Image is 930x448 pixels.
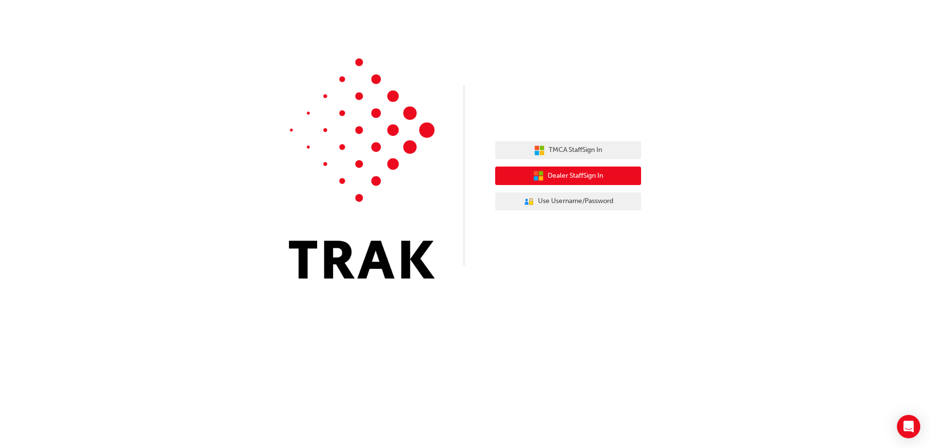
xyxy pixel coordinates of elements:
button: Use Username/Password [495,192,641,211]
img: Trak [289,58,435,279]
button: TMCA StaffSign In [495,141,641,160]
span: TMCA Staff Sign In [549,145,602,156]
div: Open Intercom Messenger [897,415,920,438]
span: Use Username/Password [538,196,613,207]
button: Dealer StaffSign In [495,167,641,185]
span: Dealer Staff Sign In [548,170,603,182]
